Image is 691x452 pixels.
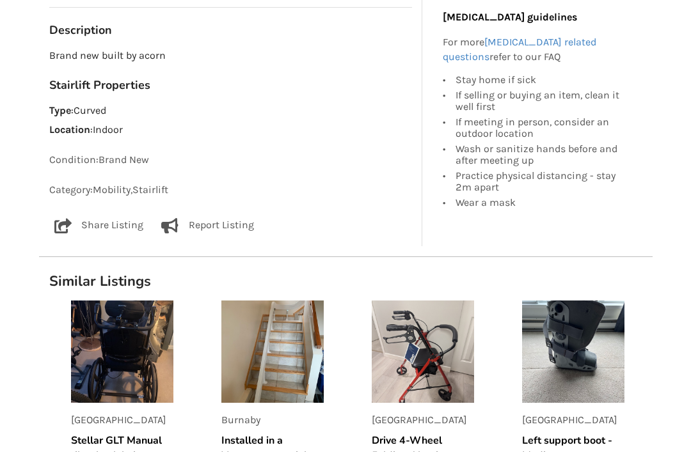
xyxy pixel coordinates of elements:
p: Share Listing [81,218,143,233]
p: For more refer to our FAQ [443,35,626,65]
h3: Stairlift Properties [49,78,412,93]
img: listing [71,300,173,403]
p: Category: Mobility , Stairlift [49,183,412,198]
p: [GEOGRAPHIC_DATA] [71,413,173,428]
b: [MEDICAL_DATA] guidelines [443,11,577,23]
div: If selling or buying an item, clean it well first [456,88,626,115]
div: Wear a mask [456,196,626,209]
img: listing [522,300,624,403]
p: Brand new built by acorn [49,49,412,63]
p: [GEOGRAPHIC_DATA] [372,413,474,428]
img: listing [221,300,324,403]
p: : Curved [49,104,412,118]
div: If meeting in person, consider an outdoor location [456,115,626,142]
a: [MEDICAL_DATA] related questions [443,36,596,63]
div: Stay home if sick [456,75,626,88]
strong: Type [49,104,71,116]
img: listing [372,300,474,403]
p: Burnaby [221,413,324,428]
h1: Similar Listings [39,272,653,290]
p: Report Listing [189,218,254,233]
strong: Location [49,123,90,136]
p: Condition: Brand New [49,153,412,168]
h3: Description [49,23,412,38]
p: [GEOGRAPHIC_DATA] [522,413,624,428]
p: : Indoor [49,123,412,137]
div: Wash or sanitize hands before and after meeting up [456,142,626,169]
div: Practice physical distancing - stay 2m apart [456,169,626,196]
